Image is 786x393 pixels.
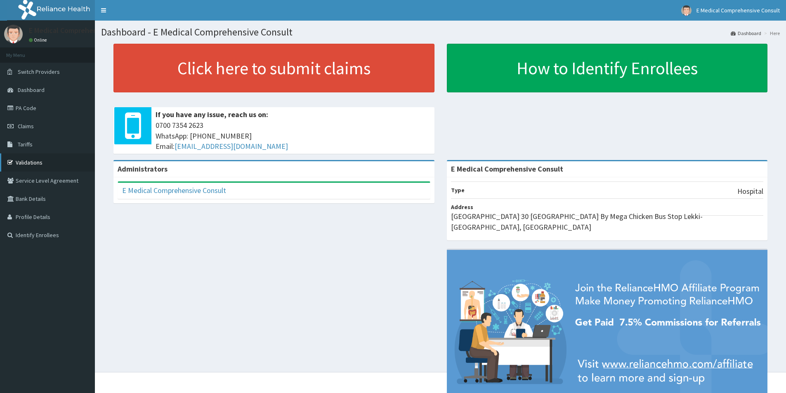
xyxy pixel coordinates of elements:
span: Switch Providers [18,68,60,75]
a: [EMAIL_ADDRESS][DOMAIN_NAME] [175,141,288,151]
a: Online [29,37,49,43]
strong: E Medical Comprehensive Consult [451,164,563,174]
a: Click here to submit claims [113,44,434,92]
b: Administrators [118,164,168,174]
b: Type [451,186,465,194]
a: E Medical Comprehensive Consult [122,186,226,195]
li: Here [762,30,780,37]
b: If you have any issue, reach us on: [156,110,268,119]
span: 0700 7354 2623 WhatsApp: [PHONE_NUMBER] Email: [156,120,430,152]
p: E Medical Comprehensive Consult [29,27,137,34]
img: User Image [4,25,23,43]
p: Hospital [737,186,763,197]
span: E Medical Comprehensive Consult [696,7,780,14]
img: User Image [681,5,692,16]
b: Address [451,203,473,211]
h1: Dashboard - E Medical Comprehensive Consult [101,27,780,38]
span: Tariffs [18,141,33,148]
a: Dashboard [731,30,761,37]
p: [GEOGRAPHIC_DATA] 30 [GEOGRAPHIC_DATA] By Mega Chicken Bus Stop Lekki-[GEOGRAPHIC_DATA], [GEOGRAP... [451,211,764,232]
a: How to Identify Enrollees [447,44,768,92]
span: Dashboard [18,86,45,94]
span: Claims [18,122,34,130]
